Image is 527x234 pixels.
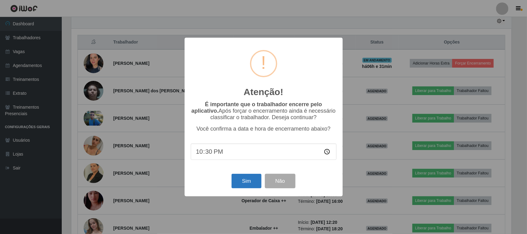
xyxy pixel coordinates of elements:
[265,174,295,188] button: Não
[191,101,337,121] p: Após forçar o encerramento ainda é necessário classificar o trabalhador. Deseja continuar?
[232,174,261,188] button: Sim
[191,101,322,114] b: É importante que o trabalhador encerre pelo aplicativo.
[191,126,337,132] p: Você confirma a data e hora de encerramento abaixo?
[244,86,283,98] h2: Atenção!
